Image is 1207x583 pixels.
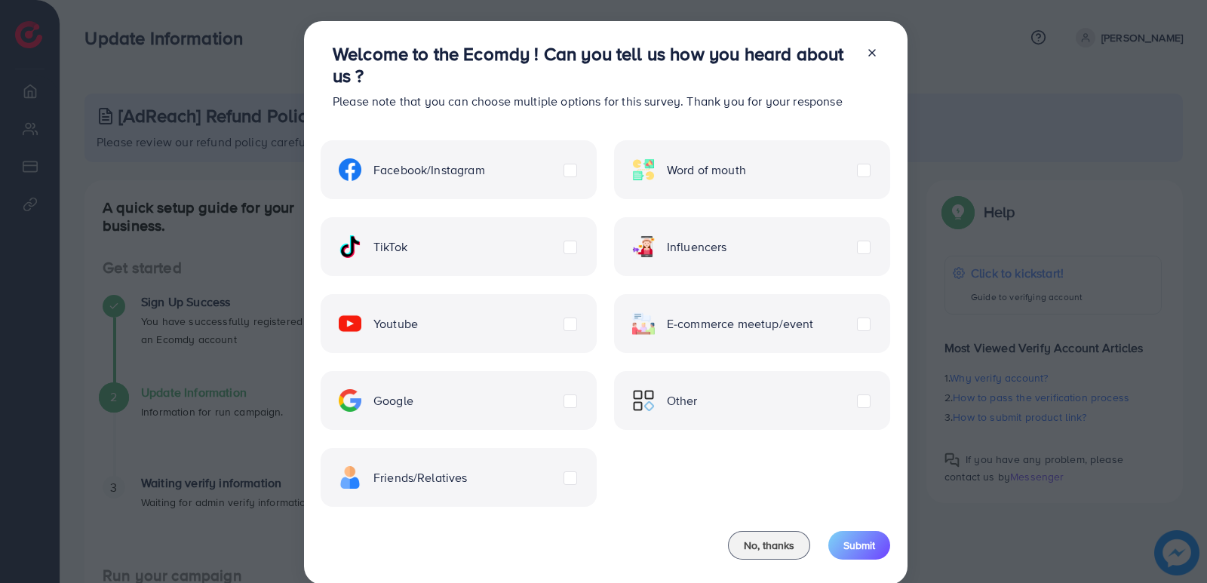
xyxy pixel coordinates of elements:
span: Youtube [373,315,418,333]
button: Submit [828,531,890,560]
img: ic-other.99c3e012.svg [632,389,655,412]
span: TikTok [373,238,407,256]
button: No, thanks [728,531,810,560]
img: ic-influencers.a620ad43.svg [632,235,655,258]
img: ic-tiktok.4b20a09a.svg [339,235,361,258]
span: Influencers [667,238,727,256]
img: ic-ecommerce.d1fa3848.svg [632,312,655,335]
img: ic-facebook.134605ef.svg [339,158,361,181]
span: Other [667,392,698,410]
img: ic-youtube.715a0ca2.svg [339,312,361,335]
h3: Welcome to the Ecomdy ! Can you tell us how you heard about us ? [333,43,854,87]
span: No, thanks [744,538,794,553]
img: ic-google.5bdd9b68.svg [339,389,361,412]
span: Google [373,392,413,410]
span: Submit [843,538,875,553]
img: ic-word-of-mouth.a439123d.svg [632,158,655,181]
span: Facebook/Instagram [373,161,485,179]
img: ic-freind.8e9a9d08.svg [339,466,361,489]
span: E-commerce meetup/event [667,315,814,333]
p: Please note that you can choose multiple options for this survey. Thank you for your response [333,92,854,110]
span: Word of mouth [667,161,746,179]
span: Friends/Relatives [373,469,468,486]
